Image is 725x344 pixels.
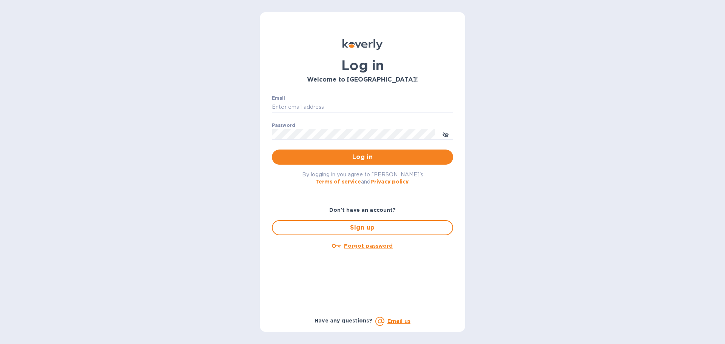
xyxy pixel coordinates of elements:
[302,171,423,185] span: By logging in you agree to [PERSON_NAME]'s and .
[315,318,372,324] b: Have any questions?
[279,223,446,232] span: Sign up
[272,123,295,128] label: Password
[387,318,410,324] a: Email us
[272,102,453,113] input: Enter email address
[278,153,447,162] span: Log in
[342,39,383,50] img: Koverly
[315,179,361,185] a: Terms of service
[329,207,396,213] b: Don't have an account?
[272,76,453,83] h3: Welcome to [GEOGRAPHIC_DATA]!
[272,96,285,100] label: Email
[272,150,453,165] button: Log in
[272,220,453,235] button: Sign up
[272,57,453,73] h1: Log in
[370,179,409,185] a: Privacy policy
[344,243,393,249] u: Forgot password
[438,126,453,142] button: toggle password visibility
